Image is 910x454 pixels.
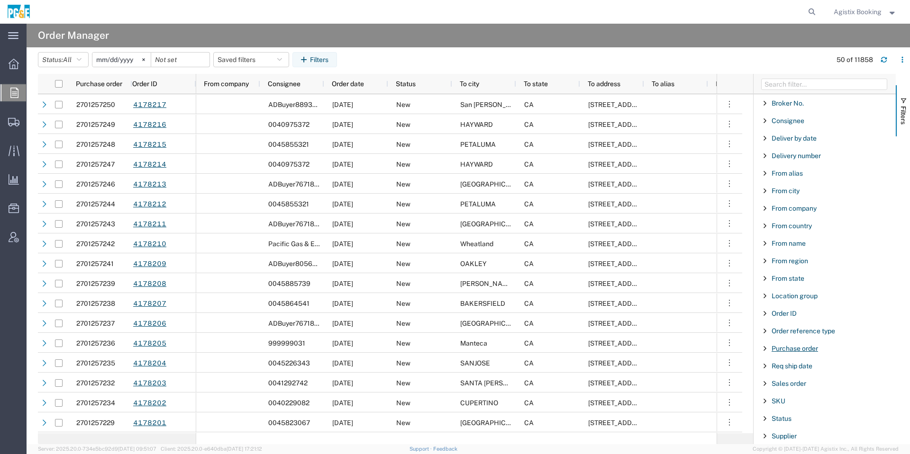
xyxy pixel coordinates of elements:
[772,205,817,212] span: From company
[524,101,534,108] span: CA
[76,220,115,228] span: 2701257243
[588,240,651,248] span: 3736 Rancho Road
[76,280,115,287] span: 2701257239
[118,446,156,452] span: [DATE] 09:51:07
[772,134,817,142] span: Deliver by date
[460,80,479,88] span: To city
[133,375,167,392] a: 4178203
[588,80,620,88] span: To address
[76,200,115,208] span: 2701257244
[588,141,651,148] span: 210 CORONA ROAD
[396,280,410,287] span: New
[460,379,538,387] span: SANTA ROSA
[332,101,353,108] span: 10/10/2025
[460,240,493,248] span: Wheatland
[772,310,797,317] span: Order ID
[396,141,410,148] span: New
[132,80,157,88] span: Order ID
[332,160,353,168] span: 10/10/2025
[161,446,262,452] span: Client: 2025.20.0-e640dba
[460,180,528,188] span: DALY CITY
[268,339,305,347] span: 999999031
[38,52,89,67] button: Status:All
[900,106,907,125] span: Filters
[396,121,410,128] span: New
[524,320,534,327] span: CA
[772,292,818,300] span: Location group
[268,240,364,248] span: Pacific Gas & Electric Company
[133,355,167,372] a: 4178204
[63,56,72,63] span: All
[268,300,309,307] span: 0045864541
[772,187,800,195] span: From city
[268,359,310,367] span: 0045226343
[268,280,310,287] span: 0045885739
[588,180,705,188] span: 731 SCHWERIN STREET
[133,295,167,312] a: 4178207
[460,260,487,267] span: OAKLEY
[7,5,31,19] img: logo
[268,379,308,387] span: 0041292742
[268,160,309,168] span: 0040975372
[92,53,151,67] input: Not set
[396,320,410,327] span: New
[133,97,167,113] a: 4178217
[460,220,528,228] span: DALY CITY
[460,320,528,327] span: DALY CITY
[396,200,410,208] span: New
[396,419,410,427] span: New
[396,240,410,248] span: New
[433,446,457,452] a: Feedback
[268,121,309,128] span: 0040975372
[76,359,115,367] span: 2701257235
[772,257,808,265] span: From region
[524,399,534,407] span: CA
[834,7,882,17] span: Agistix Booking
[332,260,353,267] span: 10/10/2025
[332,399,353,407] span: 10/10/2025
[772,99,804,107] span: Broker No.
[524,200,534,208] span: CA
[716,80,750,88] span: From name
[524,80,548,88] span: To state
[772,415,792,422] span: Status
[332,180,353,188] span: 10/10/2025
[332,359,353,367] span: 10/10/2025
[588,280,651,287] span: 605 RIVER ROAD
[133,335,167,352] a: 4178205
[332,220,353,228] span: 10/10/2025
[76,419,115,427] span: 2701257229
[460,419,528,427] span: MARYSVILLE
[524,180,534,188] span: CA
[268,419,310,427] span: 0045823067
[332,121,353,128] span: 10/10/2025
[213,52,289,67] button: Saved filters
[524,359,534,367] span: CA
[268,260,333,267] span: ADBuyer805627650
[332,300,353,307] span: 10/10/2025
[268,200,309,208] span: 0045855321
[332,80,364,88] span: Order date
[761,79,887,90] input: Filter Columns Input
[588,339,651,347] span: 2320 W Yosemite Avenue
[588,399,705,407] span: 10900 N . BLANEY AVENUE
[396,300,410,307] span: New
[588,220,705,228] span: 731 SCHWERIN STREET
[268,220,331,228] span: ADBuyer767183357
[332,419,353,427] span: 10/10/2025
[460,141,496,148] span: PETALUMA
[588,359,705,367] span: 6402 SANTA TERESA BOULEVARD
[588,101,651,108] span: 9842 Del Mar Dr
[588,260,705,267] span: 301 MYRTLE LANE
[837,55,873,65] div: 50 of 11858
[332,280,353,287] span: 10/10/2025
[76,180,115,188] span: 2701257246
[133,136,167,153] a: 4178215
[76,320,115,327] span: 2701257237
[133,176,167,193] a: 4178213
[772,397,785,405] span: SKU
[753,445,899,453] span: Copyright © [DATE]-[DATE] Agistix Inc., All Rights Reserved
[133,395,167,411] a: 4178202
[292,52,337,67] button: Filters
[76,101,115,108] span: 2701257250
